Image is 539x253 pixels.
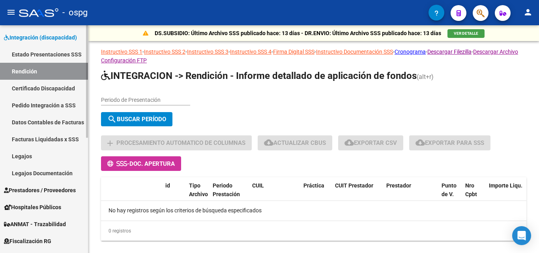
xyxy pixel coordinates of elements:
mat-icon: search [107,114,117,124]
a: Firma Digital SSS [273,49,314,55]
datatable-header-cell: Práctica [300,177,332,212]
span: Importe Liqu. [489,182,522,189]
datatable-header-cell: Importe Liqu. [486,177,529,212]
a: Instructivo SSS 1 [101,49,142,55]
a: Instructivo SSS 3 [187,49,228,55]
datatable-header-cell: Prestador [383,177,438,212]
button: -Doc. Apertura [101,156,181,171]
button: VER DETALLE [447,29,485,38]
a: Instructivo Documentación SSS [316,49,393,55]
span: Periodo Prestación [213,182,240,198]
span: - ospg [62,4,88,21]
span: Procesamiento automatico de columnas [116,140,245,147]
a: Cronograma [395,49,426,55]
span: id [165,182,170,189]
mat-icon: menu [6,7,16,17]
span: Buscar Período [107,116,166,123]
div: Open Intercom Messenger [512,226,531,245]
span: (alt+r) [417,73,434,81]
span: CUIL [252,182,264,189]
datatable-header-cell: CUIT Prestador [332,177,383,212]
datatable-header-cell: CUIL [249,177,300,212]
mat-icon: cloud_download [344,138,354,147]
span: Tipo Archivo [189,182,208,198]
button: Procesamiento automatico de columnas [101,135,252,150]
p: - - - - - - - - [101,47,526,65]
button: Actualizar CBUs [258,135,332,150]
span: Hospitales Públicos [4,203,61,212]
button: Exportar para SSS [409,135,490,150]
mat-icon: add [105,139,115,148]
p: DS.SUBSIDIO: Último Archivo SSS publicado hace: 13 días - DR.ENVIO: Último Archivo SSS publicado ... [155,29,441,37]
span: - [107,160,129,167]
span: Actualizar CBUs [264,139,326,146]
span: Exportar CSV [344,139,397,146]
span: Doc. Apertura [129,160,175,167]
div: 0 registros [101,221,526,241]
span: CUIT Prestador [335,182,373,189]
datatable-header-cell: Periodo Prestación [210,177,249,212]
mat-icon: cloud_download [415,138,425,147]
span: Prestador [386,182,411,189]
span: ANMAT - Trazabilidad [4,220,66,229]
span: Práctica [303,182,324,189]
a: Descargar Filezilla [427,49,472,55]
mat-icon: cloud_download [264,138,273,147]
span: Integración (discapacidad) [4,33,77,42]
span: Prestadores / Proveedores [4,186,76,195]
span: VER DETALLE [454,31,478,36]
span: Nro Cpbt [465,182,477,198]
span: INTEGRACION -> Rendición - Informe detallado de aplicación de fondos [101,70,417,81]
mat-icon: person [523,7,533,17]
button: Exportar CSV [338,135,403,150]
div: No hay registros según los criterios de búsqueda especificados [101,201,526,221]
span: Punto de V. [442,182,457,198]
datatable-header-cell: Punto de V. [438,177,462,212]
a: Instructivo SSS 2 [144,49,185,55]
datatable-header-cell: Nro Cpbt [462,177,486,212]
span: Exportar para SSS [415,139,484,146]
span: Fiscalización RG [4,237,51,246]
button: Buscar Período [101,112,172,126]
datatable-header-cell: id [162,177,186,212]
a: Instructivo SSS 4 [230,49,271,55]
datatable-header-cell: Tipo Archivo [186,177,210,212]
